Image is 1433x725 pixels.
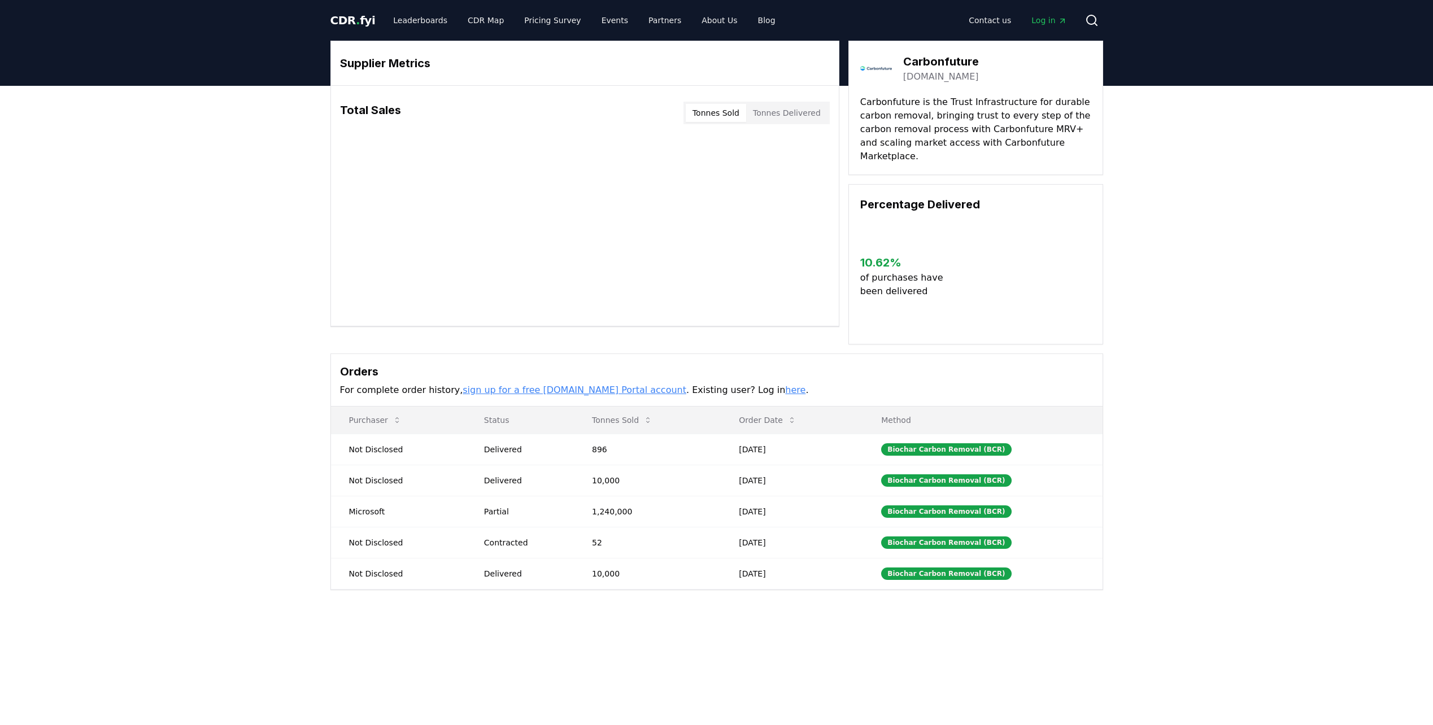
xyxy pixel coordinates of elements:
[459,10,513,30] a: CDR Map
[860,95,1091,163] p: Carbonfuture is the Trust Infrastructure for durable carbon removal, bringing trust to every step...
[686,104,746,122] button: Tonnes Sold
[574,434,721,465] td: 896
[484,537,565,548] div: Contracted
[746,104,827,122] button: Tonnes Delivered
[960,10,1075,30] nav: Main
[903,70,979,84] a: [DOMAIN_NAME]
[331,496,466,527] td: Microsoft
[872,414,1093,426] p: Method
[484,506,565,517] div: Partial
[721,496,863,527] td: [DATE]
[340,55,830,72] h3: Supplier Metrics
[583,409,661,431] button: Tonnes Sold
[721,558,863,589] td: [DATE]
[331,527,466,558] td: Not Disclosed
[331,465,466,496] td: Not Disclosed
[881,474,1011,487] div: Biochar Carbon Removal (BCR)
[860,271,952,298] p: of purchases have been delivered
[384,10,456,30] a: Leaderboards
[340,102,401,124] h3: Total Sales
[593,10,637,30] a: Events
[484,475,565,486] div: Delivered
[574,527,721,558] td: 52
[330,14,376,27] span: CDR fyi
[692,10,746,30] a: About Us
[1031,15,1066,26] span: Log in
[330,12,376,28] a: CDR.fyi
[484,568,565,579] div: Delivered
[356,14,360,27] span: .
[384,10,784,30] nav: Main
[331,434,466,465] td: Not Disclosed
[340,363,1094,380] h3: Orders
[749,10,785,30] a: Blog
[1022,10,1075,30] a: Log in
[721,465,863,496] td: [DATE]
[721,434,863,465] td: [DATE]
[860,53,892,84] img: Carbonfuture-logo
[340,383,1094,397] p: For complete order history, . Existing user? Log in .
[515,10,590,30] a: Pricing Survey
[639,10,690,30] a: Partners
[340,409,411,431] button: Purchaser
[860,254,952,271] h3: 10.62 %
[903,53,979,70] h3: Carbonfuture
[881,536,1011,549] div: Biochar Carbon Removal (BCR)
[463,385,686,395] a: sign up for a free [DOMAIN_NAME] Portal account
[331,558,466,589] td: Not Disclosed
[881,505,1011,518] div: Biochar Carbon Removal (BCR)
[574,496,721,527] td: 1,240,000
[860,196,1091,213] h3: Percentage Delivered
[574,558,721,589] td: 10,000
[730,409,805,431] button: Order Date
[960,10,1020,30] a: Contact us
[881,443,1011,456] div: Biochar Carbon Removal (BCR)
[721,527,863,558] td: [DATE]
[881,567,1011,580] div: Biochar Carbon Removal (BCR)
[785,385,805,395] a: here
[484,444,565,455] div: Delivered
[475,414,565,426] p: Status
[574,465,721,496] td: 10,000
